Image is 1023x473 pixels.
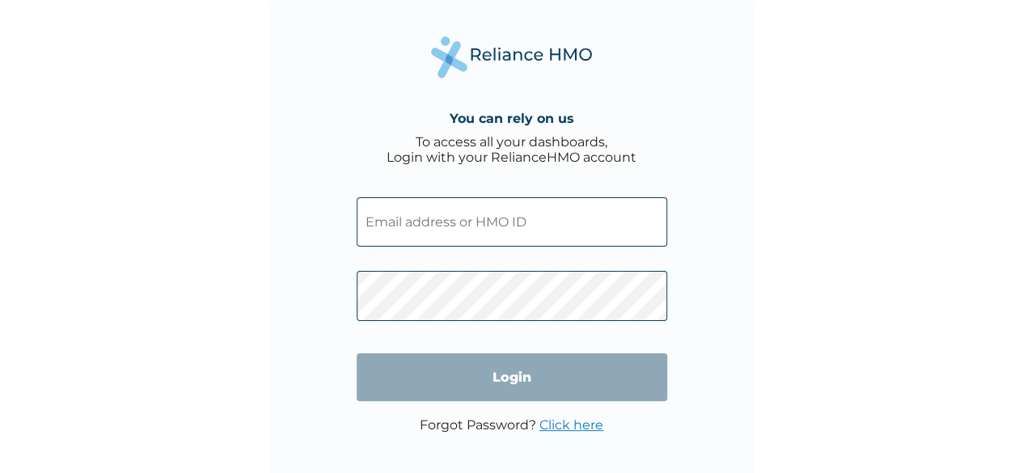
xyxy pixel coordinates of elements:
[431,36,593,78] img: Reliance Health's Logo
[420,417,603,433] p: Forgot Password?
[539,417,603,433] a: Click here
[357,353,667,401] input: Login
[450,111,574,126] h4: You can rely on us
[387,134,636,165] div: To access all your dashboards, Login with your RelianceHMO account
[357,197,667,247] input: Email address or HMO ID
